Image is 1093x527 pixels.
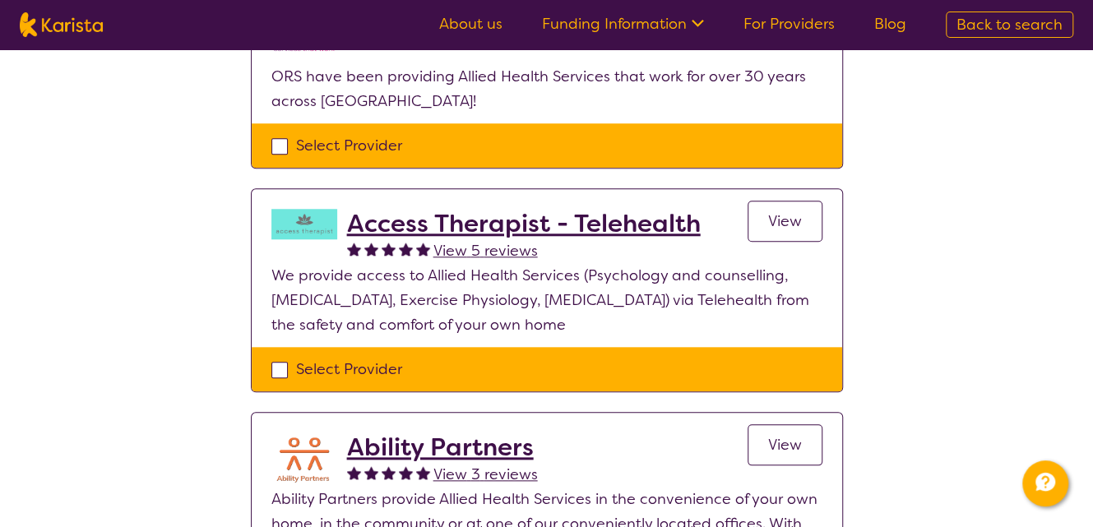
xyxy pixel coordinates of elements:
[271,64,822,113] p: ORS have been providing Allied Health Services that work for over 30 years across [GEOGRAPHIC_DATA]!
[1022,460,1068,506] button: Channel Menu
[433,238,538,263] a: View 5 reviews
[399,465,413,479] img: fullstar
[743,14,835,34] a: For Providers
[20,12,103,37] img: Karista logo
[382,465,396,479] img: fullstar
[439,14,503,34] a: About us
[271,432,337,486] img: aifiudtej7r2k9aaecox.png
[956,15,1063,35] span: Back to search
[433,241,538,261] span: View 5 reviews
[271,209,337,239] img: hzy3j6chfzohyvwdpojv.png
[347,432,538,462] a: Ability Partners
[271,263,822,337] p: We provide access to Allied Health Services (Psychology and counselling, [MEDICAL_DATA], Exercise...
[416,242,430,256] img: fullstar
[347,242,361,256] img: fullstar
[542,14,704,34] a: Funding Information
[399,242,413,256] img: fullstar
[347,209,701,238] a: Access Therapist - Telehealth
[416,465,430,479] img: fullstar
[364,465,378,479] img: fullstar
[433,462,538,487] a: View 3 reviews
[364,242,378,256] img: fullstar
[874,14,906,34] a: Blog
[347,465,361,479] img: fullstar
[433,465,538,484] span: View 3 reviews
[768,435,802,455] span: View
[748,201,822,242] a: View
[382,242,396,256] img: fullstar
[946,12,1073,38] a: Back to search
[768,211,802,231] span: View
[748,424,822,465] a: View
